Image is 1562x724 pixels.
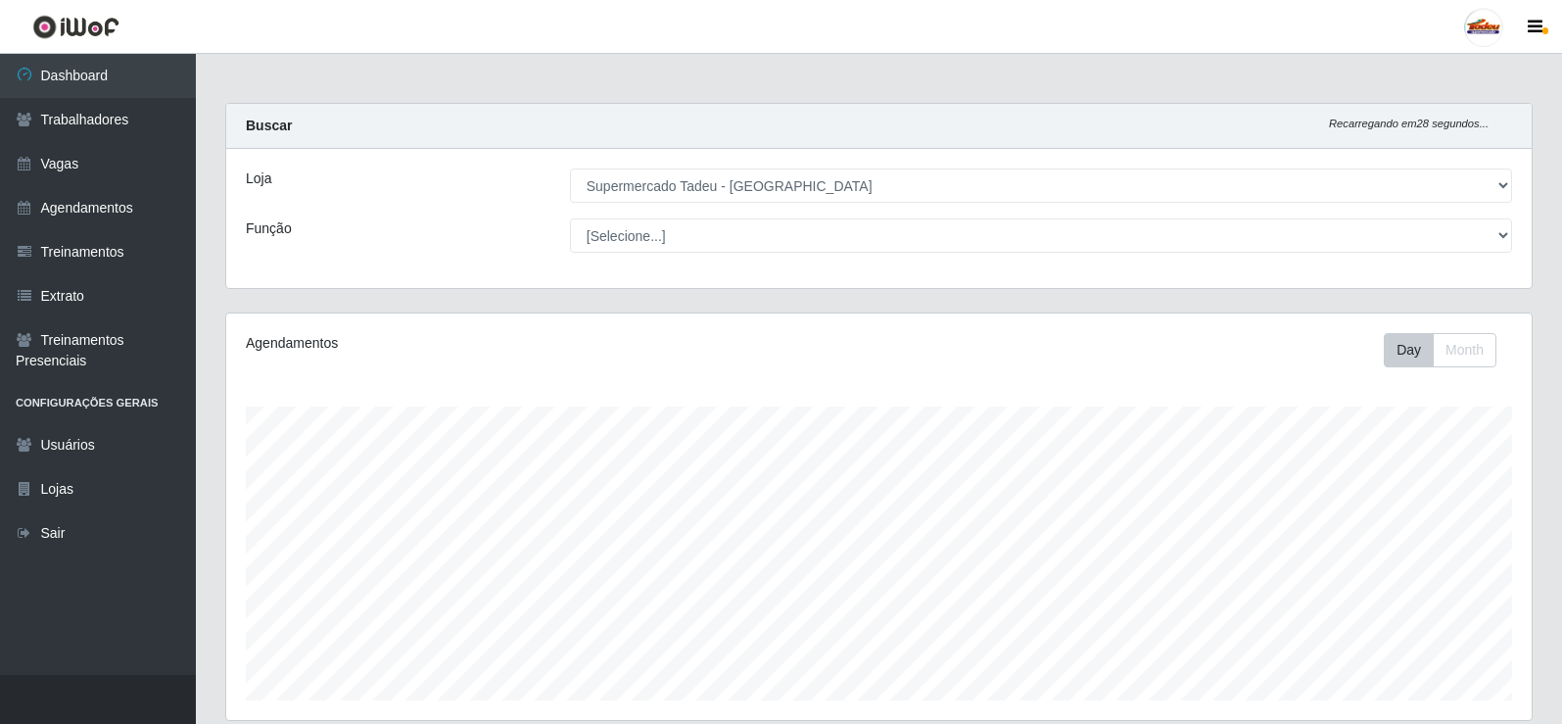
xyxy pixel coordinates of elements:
[1384,333,1434,367] button: Day
[1384,333,1496,367] div: First group
[246,333,756,354] div: Agendamentos
[1433,333,1496,367] button: Month
[246,218,292,239] label: Função
[32,15,119,39] img: CoreUI Logo
[246,169,271,189] label: Loja
[1384,333,1512,367] div: Toolbar with button groups
[1329,118,1489,129] i: Recarregando em 28 segundos...
[246,118,292,133] strong: Buscar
